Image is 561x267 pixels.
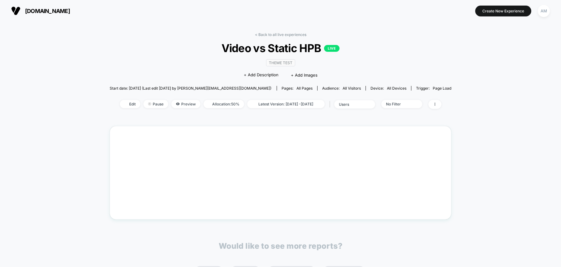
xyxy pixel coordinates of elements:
[255,32,306,37] a: < Back to all live experiences
[247,100,325,108] span: Latest Version: [DATE] - [DATE]
[475,6,531,16] button: Create New Experience
[296,86,313,91] span: all pages
[11,6,20,16] img: Visually logo
[328,100,334,109] span: |
[282,86,313,91] div: Pages:
[433,86,451,91] span: Page Load
[9,6,72,16] button: [DOMAIN_NAME]
[244,72,278,78] span: + Add Description
[148,102,151,105] img: end
[343,86,361,91] span: All Visitors
[266,59,295,66] span: Theme Test
[536,5,552,17] button: AM
[339,102,364,107] div: users
[324,45,340,52] p: LIVE
[25,8,70,14] span: [DOMAIN_NAME]
[110,86,271,91] span: Start date: [DATE] (Last edit [DATE] by [PERSON_NAME][EMAIL_ADDRESS][DOMAIN_NAME])
[366,86,411,91] span: Device:
[143,100,168,108] span: Pause
[386,102,411,106] div: No Filter
[538,5,550,17] div: AM
[291,73,318,78] span: + Add Images
[204,100,244,108] span: Allocation: 50%
[416,86,451,91] div: Trigger:
[219,241,343,251] p: Would like to see more reports?
[387,86,406,91] span: all devices
[322,86,361,91] div: Audience:
[171,100,200,108] span: Preview
[120,100,140,108] span: Edit
[127,42,434,55] span: Video vs Static HPB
